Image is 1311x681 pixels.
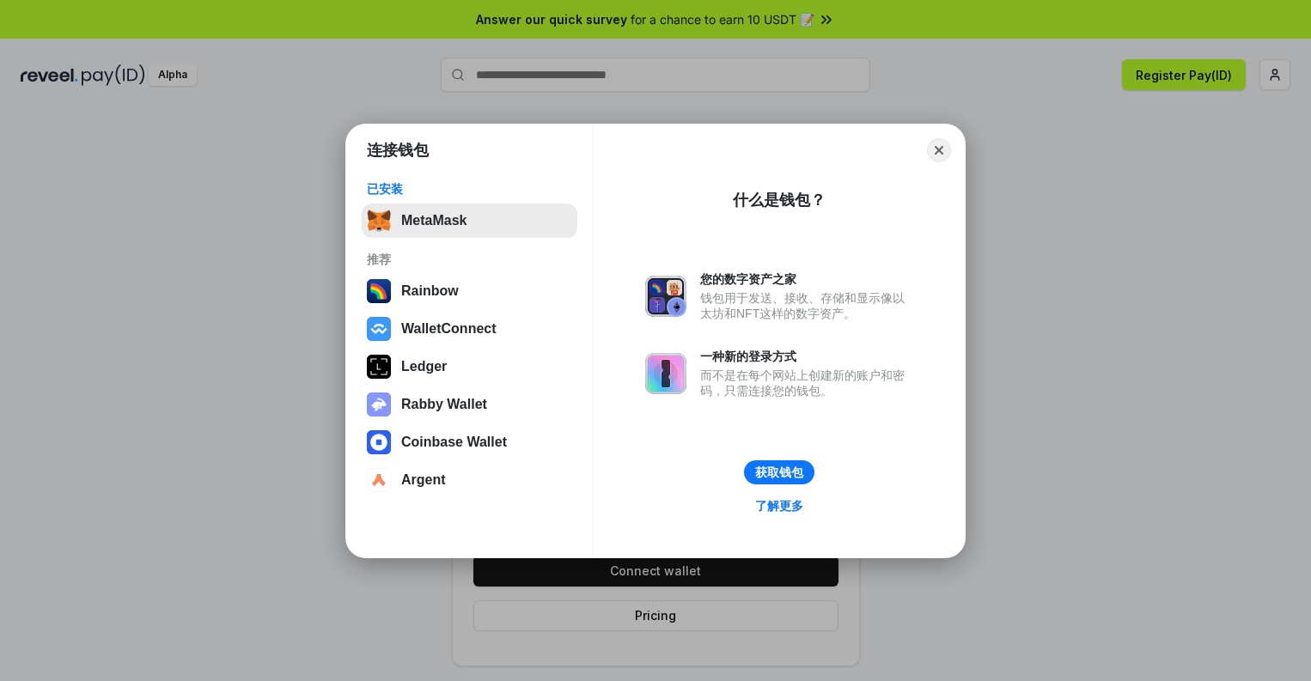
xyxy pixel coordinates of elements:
div: 推荐 [367,252,572,267]
img: svg+xml,%3Csvg%20width%3D%22120%22%20height%3D%22120%22%20viewBox%3D%220%200%20120%20120%22%20fil... [367,279,391,303]
img: svg+xml,%3Csvg%20xmlns%3D%22http%3A%2F%2Fwww.w3.org%2F2000%2Fsvg%22%20width%3D%2228%22%20height%3... [367,355,391,379]
div: 一种新的登录方式 [700,349,913,364]
div: Ledger [401,359,447,374]
button: Coinbase Wallet [362,425,577,459]
button: WalletConnect [362,312,577,346]
div: Argent [401,472,446,488]
img: svg+xml,%3Csvg%20fill%3D%22none%22%20height%3D%2233%22%20viewBox%3D%220%200%2035%2033%22%20width%... [367,209,391,233]
button: Argent [362,463,577,497]
img: svg+xml,%3Csvg%20width%3D%2228%22%20height%3D%2228%22%20viewBox%3D%220%200%2028%2028%22%20fill%3D... [367,430,391,454]
div: Coinbase Wallet [401,435,507,450]
div: Rabby Wallet [401,397,487,412]
img: svg+xml,%3Csvg%20width%3D%2228%22%20height%3D%2228%22%20viewBox%3D%220%200%2028%2028%22%20fill%3D... [367,317,391,341]
button: Ledger [362,350,577,384]
button: 获取钱包 [744,460,814,484]
img: svg+xml,%3Csvg%20xmlns%3D%22http%3A%2F%2Fwww.w3.org%2F2000%2Fsvg%22%20fill%3D%22none%22%20viewBox... [645,276,686,317]
div: 钱包用于发送、接收、存储和显示像以太坊和NFT这样的数字资产。 [700,290,913,321]
button: Close [927,138,951,162]
button: MetaMask [362,204,577,238]
div: WalletConnect [401,321,497,337]
button: Rainbow [362,274,577,308]
h1: 连接钱包 [367,140,429,161]
div: 什么是钱包？ [733,190,826,210]
div: 您的数字资产之家 [700,271,913,287]
div: MetaMask [401,213,466,228]
div: 获取钱包 [755,465,803,480]
div: 了解更多 [755,498,803,514]
a: 了解更多 [745,495,814,517]
img: svg+xml,%3Csvg%20xmlns%3D%22http%3A%2F%2Fwww.w3.org%2F2000%2Fsvg%22%20fill%3D%22none%22%20viewBox... [645,353,686,394]
div: Rainbow [401,283,459,299]
img: svg+xml,%3Csvg%20xmlns%3D%22http%3A%2F%2Fwww.w3.org%2F2000%2Fsvg%22%20fill%3D%22none%22%20viewBox... [367,392,391,417]
img: svg+xml,%3Csvg%20width%3D%2228%22%20height%3D%2228%22%20viewBox%3D%220%200%2028%2028%22%20fill%3D... [367,468,391,492]
button: Rabby Wallet [362,387,577,422]
div: 已安装 [367,181,572,197]
div: 而不是在每个网站上创建新的账户和密码，只需连接您的钱包。 [700,368,913,398]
